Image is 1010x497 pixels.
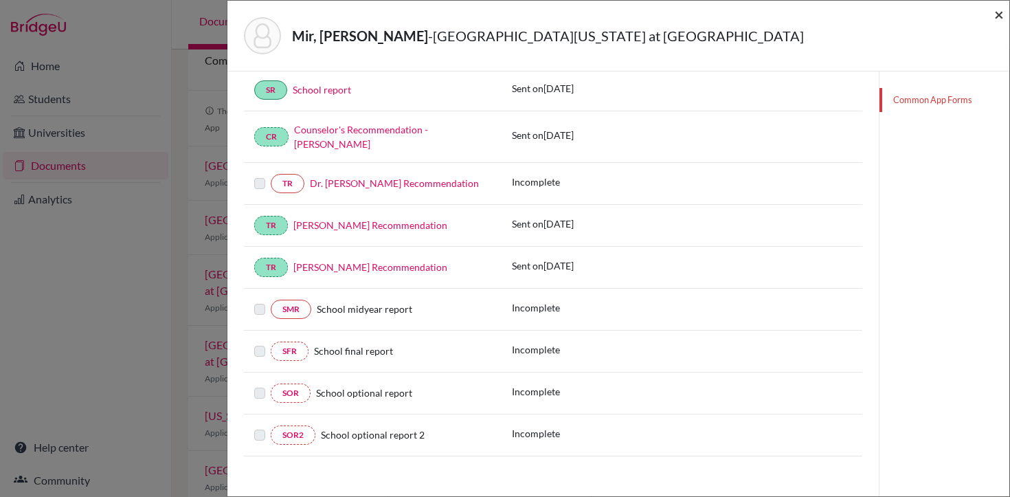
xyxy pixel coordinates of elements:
a: [PERSON_NAME] Recommendation [293,219,447,231]
a: TR [254,258,288,277]
a: SOR [271,384,311,403]
span: × [994,4,1004,24]
a: TR [254,216,288,235]
p: Incomplete [512,175,560,189]
span: [DATE] [543,129,574,141]
a: Dr. [PERSON_NAME] Recommendation [310,177,479,189]
span: School final report [314,345,393,357]
a: Common App Forms [879,88,1009,112]
span: [DATE] [543,218,574,230]
span: School optional report 2 [321,429,425,441]
span: [DATE] [543,260,574,272]
span: [DATE] [543,82,574,94]
a: Counselor's Recommendation - [PERSON_NAME] [294,124,428,150]
a: School report [293,84,351,96]
strong: Mir, [PERSON_NAME] [292,27,428,44]
a: SFR [271,342,308,361]
p: Sent on [512,81,574,96]
a: [PERSON_NAME] Recommendation [293,261,447,273]
span: School optional report [316,387,412,399]
a: TR [271,174,304,193]
button: Close [994,6,1004,23]
a: SR [254,80,287,100]
p: Incomplete [512,384,560,399]
p: Incomplete [512,300,560,315]
a: SOR2 [271,426,315,445]
a: SMR [271,300,311,319]
p: Sent on [512,128,574,142]
a: CR [254,127,289,146]
p: Incomplete [512,426,560,441]
span: School midyear report [317,303,412,315]
p: Sent on [512,258,574,273]
span: - [GEOGRAPHIC_DATA][US_STATE] at [GEOGRAPHIC_DATA] [428,27,804,44]
p: Incomplete [512,342,560,357]
p: Sent on [512,217,574,231]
